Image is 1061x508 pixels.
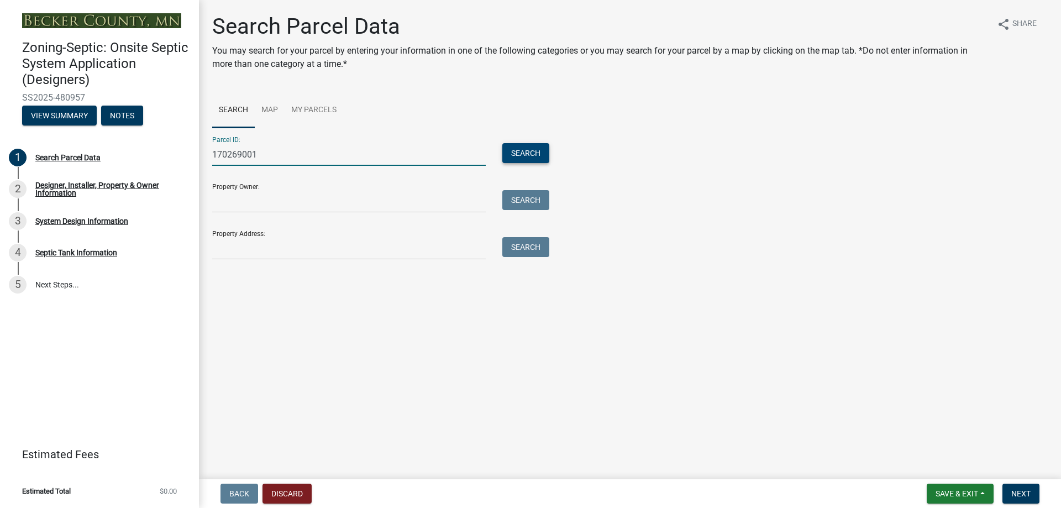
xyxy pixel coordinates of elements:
[212,13,988,40] h1: Search Parcel Data
[9,244,27,261] div: 4
[220,484,258,504] button: Back
[502,143,549,163] button: Search
[9,212,27,230] div: 3
[1002,484,1039,504] button: Next
[9,180,27,198] div: 2
[22,106,97,125] button: View Summary
[988,13,1046,35] button: shareShare
[101,106,143,125] button: Notes
[212,44,988,71] p: You may search for your parcel by entering your information in one of the following categories or...
[160,488,177,495] span: $0.00
[936,489,978,498] span: Save & Exit
[212,93,255,128] a: Search
[35,154,101,161] div: Search Parcel Data
[1011,489,1031,498] span: Next
[22,488,71,495] span: Estimated Total
[22,40,190,87] h4: Zoning-Septic: Onsite Septic System Application (Designers)
[285,93,343,128] a: My Parcels
[255,93,285,128] a: Map
[9,276,27,294] div: 5
[35,181,181,197] div: Designer, Installer, Property & Owner Information
[927,484,994,504] button: Save & Exit
[9,149,27,166] div: 1
[101,112,143,121] wm-modal-confirm: Notes
[1012,18,1037,31] span: Share
[35,217,128,225] div: System Design Information
[9,443,181,465] a: Estimated Fees
[35,249,117,256] div: Septic Tank Information
[502,190,549,210] button: Search
[229,489,249,498] span: Back
[22,92,177,103] span: SS2025-480957
[997,18,1010,31] i: share
[262,484,312,504] button: Discard
[22,112,97,121] wm-modal-confirm: Summary
[22,13,181,28] img: Becker County, Minnesota
[502,237,549,257] button: Search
